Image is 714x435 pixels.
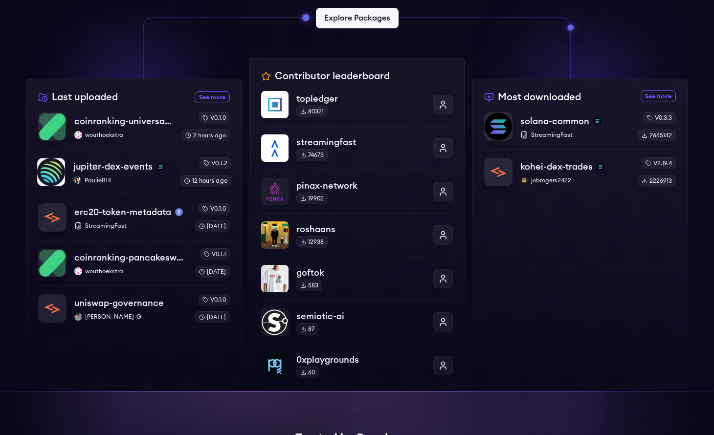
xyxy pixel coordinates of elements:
p: wouthoekstra [74,131,174,139]
p: roshaans [296,222,425,236]
div: 583 [296,280,322,291]
img: goftok [261,265,289,292]
a: erc20-token-metadataerc20-token-metadatamainnetStreamingFastv0.1.0[DATE] [38,195,230,240]
div: 12 hours ago [180,175,231,187]
a: streamingfaststreamingfast74673 [261,126,453,170]
p: streamingfast [296,135,425,149]
img: Aaditya-G [74,313,82,321]
a: Explore Packages [316,8,399,28]
div: 2226913 [638,175,676,187]
p: erc20-token-metadata [74,205,171,219]
a: topledgertopledger80321 [261,91,453,126]
p: topledger [296,92,425,106]
a: See more recently uploaded packages [195,91,230,103]
div: v0.1.2 [200,157,231,169]
p: PaulieB14 [73,176,172,184]
a: uniswap-governanceuniswap-governanceAaditya-G[PERSON_NAME]-Gv0.1.0[DATE] [38,285,230,323]
div: 60 [296,367,319,378]
p: coinranking-pancakeswap-v3-forks [74,251,187,264]
img: wouthoekstra [74,131,82,139]
img: erc20-token-metadata [39,204,66,231]
p: jupiter-dex-events [73,160,153,174]
p: 0xplaygrounds [296,353,425,367]
p: StreamingFast [520,131,630,139]
p: pinax-network [296,179,425,193]
img: solana [593,117,601,125]
div: 2 hours ago [181,130,230,141]
img: uniswap-governance [39,295,66,322]
img: solana-common [485,113,512,140]
a: goftokgoftok583 [261,257,453,300]
a: semiotic-aisemiotic-ai87 [261,300,453,344]
p: jobrogers2422 [520,176,630,184]
img: mainnet [175,208,183,216]
div: 87 [296,323,318,335]
a: coinranking-universal-dexcoinranking-universal-dexwouthoekstrawouthoekstrav0.1.02 hours ago [38,112,230,149]
img: wouthoekstra [74,267,82,275]
img: 0xplaygrounds [261,352,289,379]
div: v0.1.0 [199,294,230,305]
img: coinranking-universal-dex [39,113,66,140]
div: [DATE] [195,266,230,278]
p: uniswap-governance [74,296,164,310]
div: v0.1.0 [199,112,230,124]
div: 12938 [296,236,328,248]
img: jupiter-dex-events [37,158,65,186]
img: PaulieB14 [73,176,81,184]
a: 0xplaygrounds0xplaygrounds60 [261,344,453,379]
p: solana-common [520,114,589,128]
div: 80321 [296,106,328,117]
div: v0.1.1 [200,248,230,260]
a: pinax-networkpinax-network19902 [261,170,453,213]
p: semiotic-ai [296,309,425,323]
div: 19902 [296,193,328,204]
a: solana-commonsolana-commonsolanaStreamingFastv0.3.32645142 [484,112,676,149]
img: solana [597,163,604,171]
div: [DATE] [195,311,230,323]
img: jobrogers2422 [520,176,528,184]
img: pinax-network [261,178,289,205]
div: [DATE] [195,220,230,232]
div: 74673 [296,149,328,161]
div: v2.19.4 [642,157,676,169]
p: wouthoekstra [74,267,187,275]
img: streamingfast [261,134,289,162]
p: goftok [296,266,425,280]
img: semiotic-ai [261,308,289,336]
img: kohei-dex-trades [485,158,512,186]
p: kohei-dex-trades [520,160,593,174]
a: kohei-dex-tradeskohei-dex-tradessolanajobrogers2422jobrogers2422v2.19.42226913 [484,149,676,187]
div: 2645142 [638,130,676,141]
img: roshaans [261,221,289,249]
p: [PERSON_NAME]-G [74,313,187,321]
div: v0.3.3 [643,112,676,124]
a: See more most downloaded packages [641,90,676,102]
img: coinranking-pancakeswap-v3-forks [39,249,66,277]
p: coinranking-universal-dex [74,114,174,128]
div: v0.1.0 [199,203,230,215]
img: solana [157,163,165,171]
p: StreamingFast [74,222,187,230]
a: coinranking-pancakeswap-v3-forkscoinranking-pancakeswap-v3-forkswouthoekstrawouthoekstrav0.1.1[DATE] [38,240,230,285]
img: topledger [261,91,289,118]
a: jupiter-dex-eventsjupiter-dex-eventssolanaPaulieB14PaulieB14v0.1.212 hours ago [37,149,231,195]
a: roshaansroshaans12938 [261,213,453,257]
